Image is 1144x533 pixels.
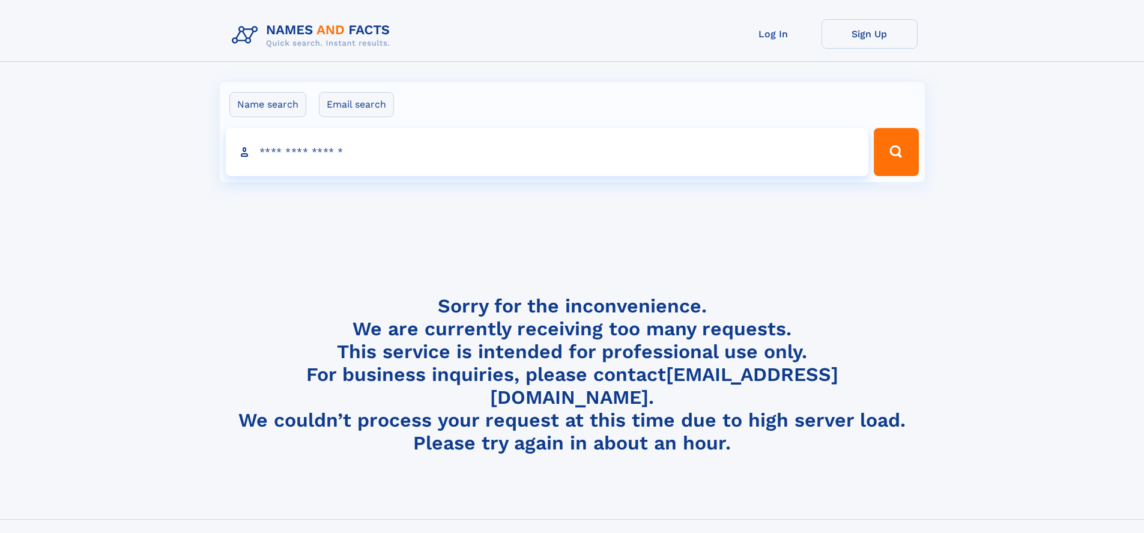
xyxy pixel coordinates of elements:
[822,19,918,49] a: Sign Up
[226,128,869,176] input: search input
[227,19,400,52] img: Logo Names and Facts
[874,128,918,176] button: Search Button
[319,92,394,117] label: Email search
[725,19,822,49] a: Log In
[227,294,918,455] h4: Sorry for the inconvenience. We are currently receiving too many requests. This service is intend...
[229,92,306,117] label: Name search
[490,363,838,409] a: [EMAIL_ADDRESS][DOMAIN_NAME]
